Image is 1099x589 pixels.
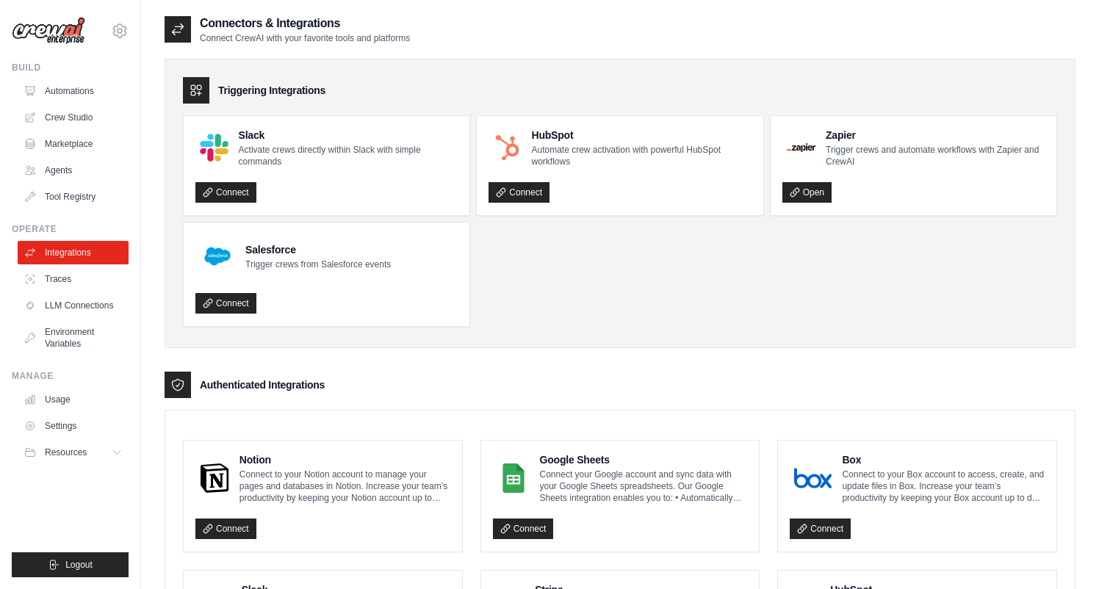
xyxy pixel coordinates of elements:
img: Box Logo [794,463,832,493]
h4: Zapier [826,128,1045,142]
a: Agents [18,159,129,182]
a: Connect [493,518,554,539]
h2: Connectors & Integrations [200,15,410,32]
a: Connect [195,518,256,539]
a: Marketplace [18,132,129,156]
button: Logout [12,552,129,577]
h3: Triggering Integrations [218,83,325,98]
a: Integrations [18,241,129,264]
p: Connect to your Notion account to manage your pages and databases in Notion. Increase your team’s... [239,469,450,504]
img: Salesforce Logo [200,239,235,274]
img: HubSpot Logo [493,134,521,162]
a: Connect [489,182,549,203]
img: Google Sheets Logo [497,463,530,493]
a: Crew Studio [18,106,129,129]
a: Open [782,182,832,203]
a: Connect [195,293,256,314]
a: Usage [18,388,129,411]
h4: Salesforce [245,242,391,257]
span: Resources [45,447,87,458]
p: Automate crew activation with powerful HubSpot workflows [532,144,752,167]
h4: HubSpot [532,128,752,142]
img: Zapier Logo [787,143,815,152]
h4: Slack [239,128,458,142]
div: Build [12,62,129,73]
div: Operate [12,223,129,235]
h4: Box [842,452,1045,467]
div: Manage [12,370,129,382]
p: Trigger crews from Salesforce events [245,259,391,270]
img: Slack Logo [200,134,228,162]
button: Resources [18,441,129,464]
p: Activate crews directly within Slack with simple commands [239,144,458,167]
a: Automations [18,79,129,103]
span: Logout [65,559,93,571]
h4: Notion [239,452,450,467]
h3: Authenticated Integrations [200,377,325,392]
a: Tool Registry [18,185,129,209]
a: Connect [195,182,256,203]
p: Connect CrewAI with your favorite tools and platforms [200,32,410,44]
a: Settings [18,414,129,438]
img: Notion Logo [200,463,229,493]
a: Connect [790,518,851,539]
p: Connect to your Box account to access, create, and update files in Box. Increase your team’s prod... [842,469,1045,504]
a: Traces [18,267,129,291]
h4: Google Sheets [540,452,748,467]
a: Environment Variables [18,320,129,355]
img: Logo [12,17,85,45]
p: Connect your Google account and sync data with your Google Sheets spreadsheets. Our Google Sheets... [540,469,748,504]
a: LLM Connections [18,294,129,317]
p: Trigger crews and automate workflows with Zapier and CrewAI [826,144,1045,167]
